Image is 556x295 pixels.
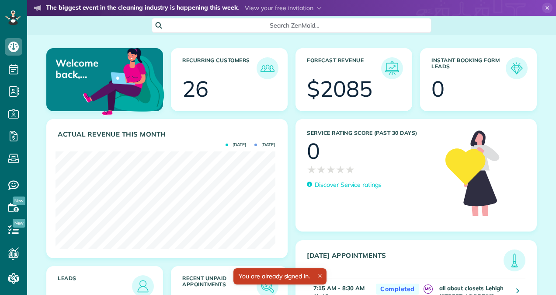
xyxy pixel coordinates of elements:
p: Welcome back, Anelise! [56,57,125,81]
img: icon_unpaid_appointments-47b8ce3997adf2238b356f14209ab4cced10bd1f174958f3ca8f1d0dd7fffeee.png [259,277,276,295]
strong: all about closets Lehigh [439,284,504,291]
h3: Recurring Customers [182,57,257,79]
img: icon_forecast_revenue-8c13a41c7ed35a8dcfafea3cbb826a0462acb37728057bba2d056411b612bbbe.png [383,60,401,77]
h3: Instant Booking Form Leads [431,57,506,79]
span: ★ [316,162,326,177]
div: 0 [307,140,320,162]
h3: [DATE] Appointments [307,252,504,271]
span: ★ [336,162,345,177]
span: ★ [326,162,336,177]
span: MS [424,284,433,294]
strong: The biggest event in the cleaning industry is happening this week. [46,4,239,13]
div: 26 [182,78,208,100]
a: Discover Service ratings [307,180,382,190]
strong: 7:15 AM - 8:30 AM [313,284,365,291]
div: 0 [431,78,445,100]
h3: Forecast Revenue [307,57,381,79]
span: New [13,197,25,205]
span: [DATE] [254,143,275,147]
img: dashboard_welcome-42a62b7d889689a78055ac9021e634bf52bae3f8056760290aed330b23ab8690.png [81,38,166,123]
span: [DATE] [226,143,246,147]
img: icon_leads-1bed01f49abd5b7fead27621c3d59655bb73ed531f8eeb49469d10e621d6b896.png [134,277,152,295]
img: icon_form_leads-04211a6a04a5b2264e4ee56bc0799ec3eb69b7e499cbb523a139df1d13a81ae0.png [508,60,525,77]
img: icon_todays_appointments-901f7ab196bb0bea1936b74009e4eb5ffbc2d2711fa7634e0d609ed5ef32b18b.png [506,252,523,269]
span: New [13,219,25,228]
div: $2085 [307,78,372,100]
h3: Actual Revenue this month [58,130,278,138]
div: You are already signed in. [233,268,327,284]
h3: Service Rating score (past 30 days) [307,130,437,136]
span: ★ [345,162,355,177]
span: ★ [307,162,316,177]
img: icon_recurring_customers-cf858462ba22bcd05b5a5880d41d6543d210077de5bb9ebc9590e49fd87d84ed.png [259,60,276,77]
span: Completed [376,284,419,295]
p: Discover Service ratings [315,180,382,190]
